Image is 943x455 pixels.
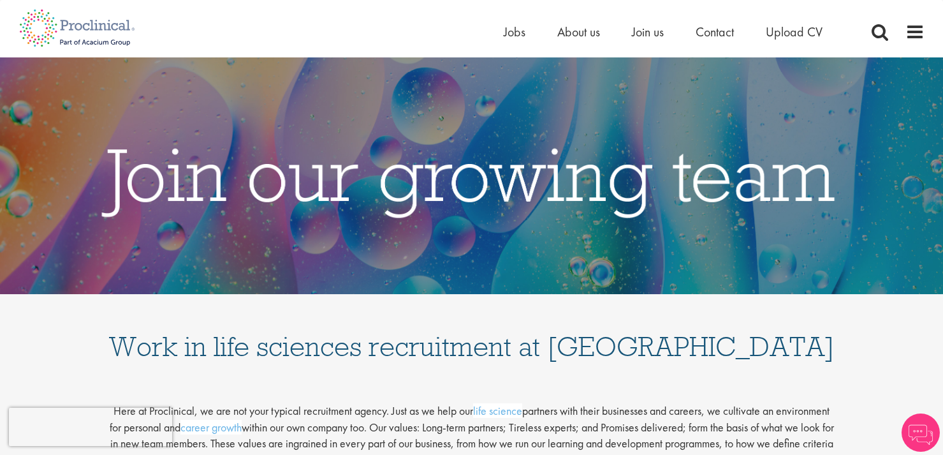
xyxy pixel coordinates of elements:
[557,24,600,40] a: About us
[473,403,522,418] a: life science
[632,24,664,40] a: Join us
[180,420,242,435] a: career growth
[9,408,172,446] iframe: reCAPTCHA
[504,24,525,40] a: Jobs
[902,414,940,452] img: Chatbot
[108,307,835,361] h1: Work in life sciences recruitment at [GEOGRAPHIC_DATA]
[696,24,734,40] a: Contact
[766,24,822,40] a: Upload CV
